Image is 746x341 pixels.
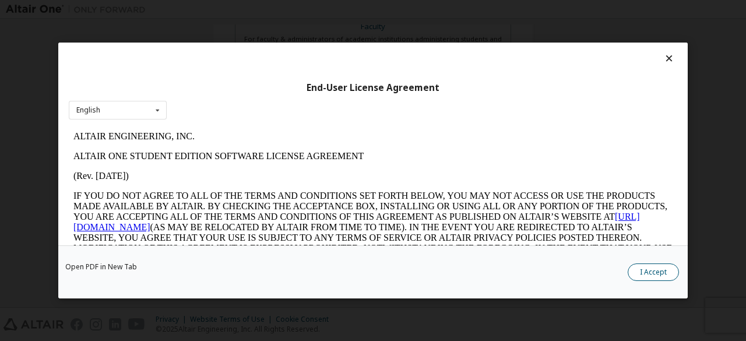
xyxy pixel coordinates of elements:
a: Open PDF in New Tab [65,263,137,270]
p: (Rev. [DATE]) [5,44,604,55]
p: IF YOU DO NOT AGREE TO ALL OF THE TERMS AND CONDITIONS SET FORTH BELOW, YOU MAY NOT ACCESS OR USE... [5,64,604,148]
div: English [76,107,100,114]
a: [URL][DOMAIN_NAME] [5,85,571,106]
p: ALTAIR ONE STUDENT EDITION SOFTWARE LICENSE AGREEMENT [5,24,604,35]
div: End-User License Agreement [69,82,677,94]
p: ALTAIR ENGINEERING, INC. [5,5,604,15]
button: I Accept [628,263,679,281]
